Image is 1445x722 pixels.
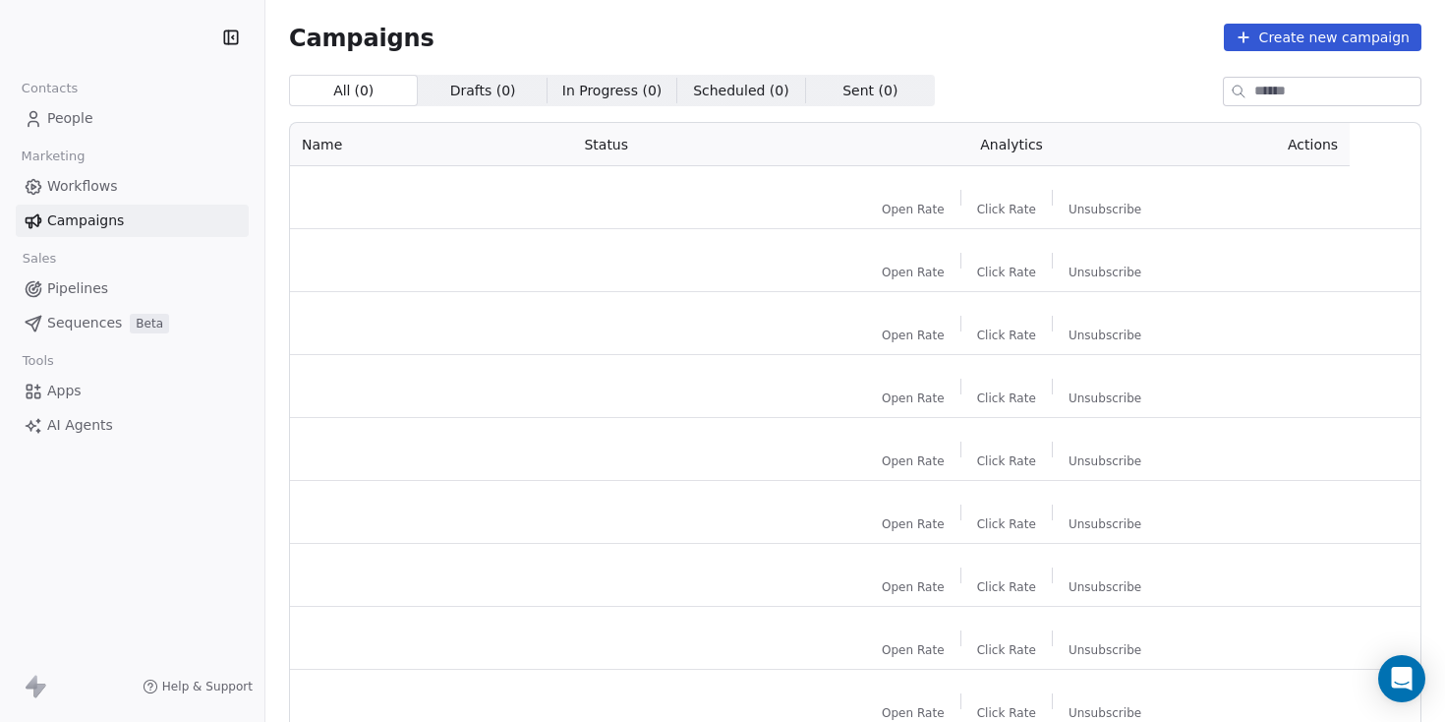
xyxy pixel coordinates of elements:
span: Unsubscribe [1069,391,1141,406]
span: Beta [130,314,169,333]
span: Sent ( 0 ) [842,81,897,101]
span: Contacts [13,74,87,103]
span: Unsubscribe [1069,328,1141,343]
span: Unsubscribe [1069,516,1141,532]
span: Click Rate [977,516,1036,532]
span: Click Rate [977,579,1036,595]
span: Click Rate [977,328,1036,343]
th: Status [572,123,830,166]
a: SequencesBeta [16,307,249,339]
span: Click Rate [977,391,1036,406]
span: Open Rate [882,705,945,721]
span: People [47,108,93,129]
a: AI Agents [16,409,249,442]
span: Open Rate [882,328,945,343]
span: Open Rate [882,391,945,406]
span: Workflows [47,176,118,197]
span: Open Rate [882,516,945,532]
span: Pipelines [47,278,108,299]
a: Apps [16,375,249,407]
span: Unsubscribe [1069,705,1141,721]
span: Help & Support [162,679,253,694]
span: In Progress ( 0 ) [562,81,663,101]
a: People [16,102,249,135]
span: AI Agents [47,415,113,436]
span: Campaigns [289,24,434,51]
a: Workflows [16,170,249,203]
span: Open Rate [882,642,945,658]
span: Unsubscribe [1069,453,1141,469]
a: Help & Support [143,679,253,694]
span: Drafts ( 0 ) [450,81,516,101]
span: Unsubscribe [1069,202,1141,217]
th: Analytics [830,123,1193,166]
span: Click Rate [977,705,1036,721]
span: Click Rate [977,642,1036,658]
a: Campaigns [16,205,249,237]
span: Unsubscribe [1069,642,1141,658]
span: Open Rate [882,579,945,595]
span: Click Rate [977,202,1036,217]
span: Apps [47,381,82,401]
span: Sales [14,244,65,273]
span: Open Rate [882,453,945,469]
span: Campaigns [47,211,124,231]
button: Create new campaign [1224,24,1421,51]
span: Unsubscribe [1069,579,1141,595]
th: Name [290,123,572,166]
span: Open Rate [882,202,945,217]
span: Marketing [13,142,93,171]
span: Click Rate [977,453,1036,469]
th: Actions [1193,123,1350,166]
a: Pipelines [16,272,249,305]
span: Sequences [47,313,122,333]
span: Click Rate [977,265,1036,280]
span: Open Rate [882,265,945,280]
div: Open Intercom Messenger [1378,655,1425,702]
span: Tools [14,346,62,376]
span: Scheduled ( 0 ) [693,81,789,101]
span: Unsubscribe [1069,265,1141,280]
